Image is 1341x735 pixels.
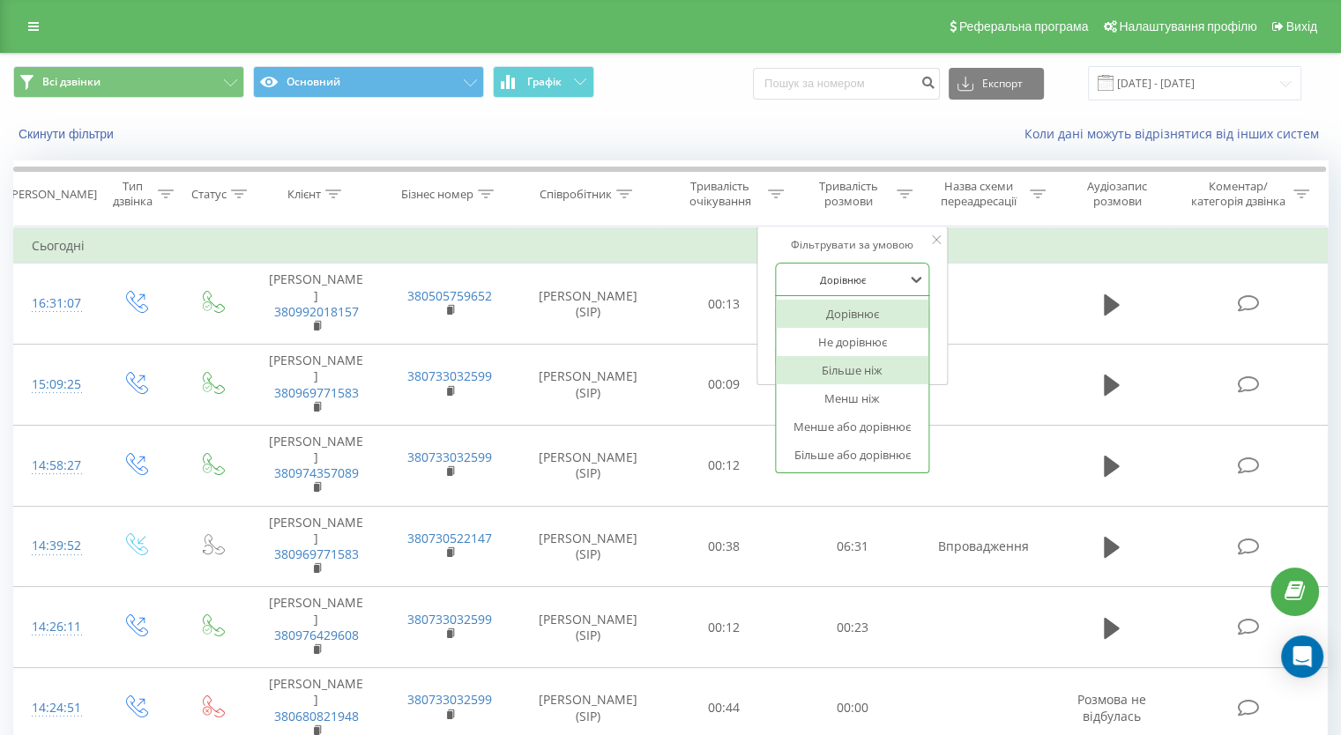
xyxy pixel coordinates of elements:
span: Графік [527,76,562,88]
div: Більше ніж [776,356,929,384]
div: Більше або дорівнює [776,441,929,469]
div: 16:31:07 [32,286,78,321]
div: Співробітник [540,187,612,202]
a: 380974357089 [274,464,359,481]
span: Налаштування профілю [1119,19,1256,33]
a: 380976429608 [274,627,359,643]
span: Вихід [1286,19,1317,33]
td: [PERSON_NAME] (SIP) [517,587,660,668]
input: Пошук за номером [753,68,940,100]
td: [PERSON_NAME] (SIP) [517,345,660,426]
div: Статус [191,187,227,202]
div: [PERSON_NAME] [8,187,97,202]
div: 14:58:27 [32,449,78,483]
td: [PERSON_NAME] [250,425,383,506]
button: Графік [493,66,594,98]
span: Розмова не відбулась [1077,691,1146,724]
button: Скинути фільтри [13,126,123,142]
div: 14:26:11 [32,610,78,644]
div: Тривалість розмови [804,179,892,209]
div: Дорівнює [776,300,929,328]
a: 380680821948 [274,708,359,724]
td: 00:12 [660,425,788,506]
div: Менше або дорівнює [776,412,929,441]
td: [PERSON_NAME] [250,345,383,426]
td: [PERSON_NAME] (SIP) [517,264,660,345]
span: Реферальна програма [959,19,1089,33]
div: Менш ніж [776,384,929,412]
div: Не дорівнює [776,328,929,356]
button: Всі дзвінки [13,66,244,98]
div: Коментар/категорія дзвінка [1186,179,1289,209]
div: Фільтрувати за умовою [775,236,930,254]
td: 00:23 [788,587,916,668]
a: 380969771583 [274,546,359,562]
a: 380969771583 [274,384,359,401]
td: Впровадження [916,506,1049,587]
a: 380733032599 [407,449,492,465]
div: 14:24:51 [32,691,78,725]
td: 00:13 [660,264,788,345]
div: Open Intercom Messenger [1281,635,1323,678]
div: Тривалість очікування [676,179,764,209]
a: Коли дані можуть відрізнятися вiд інших систем [1024,125,1328,142]
td: 00:38 [660,506,788,587]
button: Експорт [949,68,1044,100]
span: Всі дзвінки [42,75,101,89]
div: Назва схеми переадресації [933,179,1025,209]
div: 14:39:52 [32,529,78,563]
div: Тип дзвінка [111,179,153,209]
td: Сьогодні [14,228,1328,264]
a: 380992018157 [274,303,359,320]
a: 380733032599 [407,691,492,708]
td: [PERSON_NAME] [250,587,383,668]
div: Клієнт [287,187,321,202]
button: Основний [253,66,484,98]
a: 380733032599 [407,611,492,627]
div: 15:09:25 [32,367,78,402]
td: [PERSON_NAME] [250,264,383,345]
td: 00:09 [660,345,788,426]
td: 00:12 [660,587,788,668]
td: [PERSON_NAME] [250,506,383,587]
a: 380505759652 [407,287,492,304]
a: 380733032599 [407,367,492,384]
a: 380730522147 [407,530,492,546]
div: Аудіозапис розмови [1066,179,1169,209]
td: [PERSON_NAME] (SIP) [517,506,660,587]
td: [PERSON_NAME] (SIP) [517,425,660,506]
td: 06:31 [788,506,916,587]
div: Бізнес номер [401,187,473,202]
